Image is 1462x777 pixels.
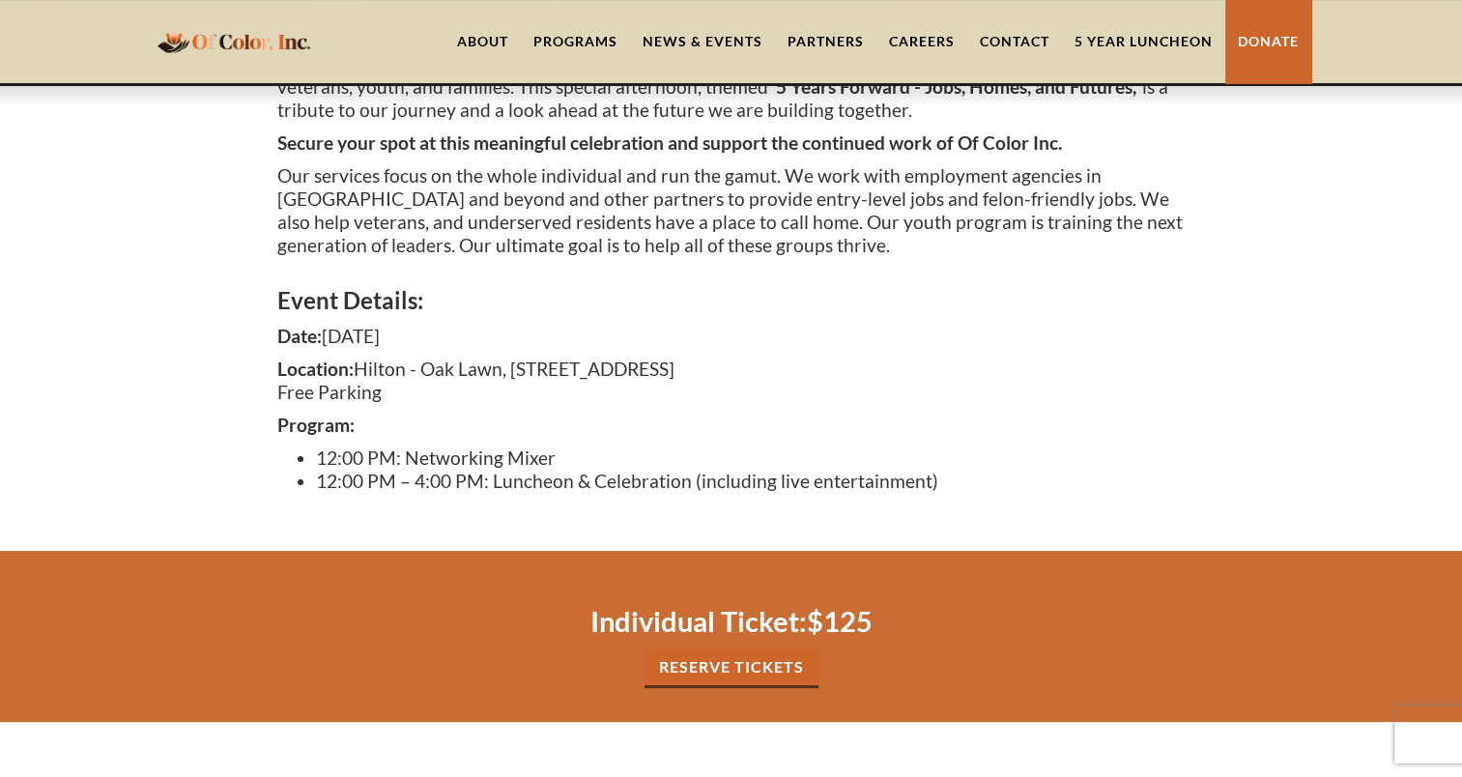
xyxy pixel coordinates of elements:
p: [DATE] [277,325,1186,348]
strong: Program: [277,414,355,436]
li: 12:00 PM: Networking Mixer [316,446,1186,470]
a: Reserve tickets [645,648,818,688]
div: Programs [533,32,617,51]
p: Join us on , for a commemorative luncheon and celebration as we mark five years of dedicated serv... [277,52,1186,122]
p: Hilton - Oak Lawn, [STREET_ADDRESS] Free Parking [277,358,1186,404]
p: Our services focus on the whole individual and run the gamut. We work with employment agencies in... [277,164,1186,257]
strong: Individual Ticket: [590,604,807,638]
strong: Event Details: [277,286,423,314]
strong: Location: [277,358,354,380]
h2: $125 [277,604,1186,639]
strong: Date: [277,325,322,347]
a: home [152,18,316,64]
strong: Secure your spot at this meaningful celebration and support the continued work of Of Color Inc. [277,131,1062,154]
li: 12:00 PM – 4:00 PM: Luncheon & Celebration (including live entertainment) [316,470,1186,493]
strong: "5 Years Forward - Jobs, Homes, and Futures," [768,75,1142,98]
